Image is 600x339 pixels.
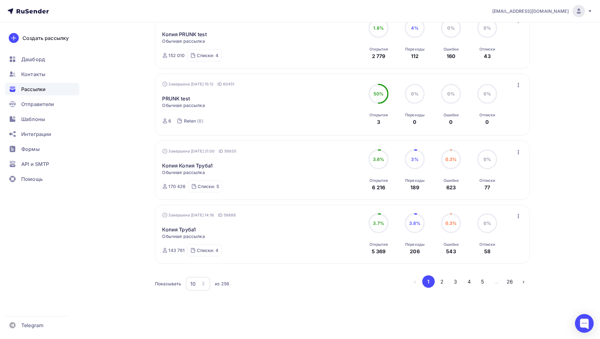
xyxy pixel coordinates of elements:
span: 3% [411,157,419,162]
div: Создать рассылку [22,34,69,42]
button: Go to page 2 [436,275,448,288]
span: Рассылки [21,85,46,93]
span: 0% [411,91,419,96]
a: Копия Копия Труба1 [162,162,213,169]
span: Обычная рассылка [162,233,205,240]
div: Reten [184,118,196,124]
div: 112 [411,52,419,60]
div: 58 [484,248,490,255]
div: Открытия [369,178,388,183]
div: Открытия [369,47,388,52]
a: Формы [5,143,79,155]
span: Помощь [21,175,43,183]
span: API и SMTP [21,160,49,168]
div: 43 [484,52,491,60]
button: Go to page 4 [463,275,475,288]
div: Открытия [369,242,388,247]
span: 0% [448,25,455,31]
div: Списки: 4 [197,52,218,59]
span: 59888 [224,212,236,218]
span: Обычная рассылка [162,102,205,109]
div: 160 [447,52,455,60]
span: 3.8% [409,220,421,226]
div: 10 [190,280,196,288]
span: 0% [448,91,455,96]
div: 170 426 [169,183,186,190]
span: Отправители [21,100,54,108]
span: 60451 [223,81,235,87]
span: 59935 [224,148,236,154]
div: 6 216 [372,184,385,191]
span: Формы [21,145,40,153]
div: 189 [411,184,419,191]
div: Ошибки [444,47,459,52]
button: Go to page 26 [504,275,516,288]
span: 0.3% [445,157,457,162]
div: Отписки [479,242,495,247]
div: Переходы [405,242,424,247]
div: 143 781 [169,247,185,254]
span: 1.8% [373,25,384,31]
div: 543 [446,248,456,255]
div: Отписки [479,113,495,118]
button: Go to page 5 [477,275,489,288]
button: 10 [186,277,211,291]
ul: Pagination [409,275,530,288]
div: Завершена [DATE] 14:16 [162,212,236,218]
span: [EMAIL_ADDRESS][DOMAIN_NAME] [492,8,569,14]
span: Обычная рассылка [162,38,205,44]
div: 6 [169,118,171,124]
div: 5 369 [372,248,386,255]
div: 2 779 [372,52,385,60]
span: Интеграции [21,130,51,138]
a: Контакты [5,68,79,80]
span: 0% [484,220,491,226]
a: Дашборд [5,53,79,65]
span: Шаблоны [21,115,45,123]
div: Списки: 5 [198,183,219,190]
span: ID [219,148,223,154]
div: 0 [449,118,453,126]
button: Go to page 1 [422,275,435,288]
div: 152 010 [169,52,185,59]
a: Копия PRUNK test [162,31,207,38]
span: 0% [484,157,491,162]
div: (8) [197,118,203,124]
span: ID [217,81,222,87]
span: Обычная рассылка [162,169,205,176]
a: PRUNK test [162,95,190,102]
span: 3.6% [373,157,384,162]
div: Завершена [DATE] 21:00 [162,148,236,154]
div: 0 [413,118,417,126]
span: ID [218,212,222,218]
div: Завершена [DATE] 15:12 [162,81,235,87]
span: 0% [484,25,491,31]
div: Переходы [405,178,424,183]
div: 0 [486,118,489,126]
div: Ошибки [444,113,459,118]
div: из 256 [215,281,229,287]
div: 3 [377,118,380,126]
span: 0.3% [445,220,457,226]
div: Показывать [155,281,181,287]
button: Go to next page [517,275,530,288]
span: Контакты [21,70,45,78]
div: Списки: 4 [197,247,218,254]
div: 77 [484,184,490,191]
div: Ошибки [444,178,459,183]
a: [EMAIL_ADDRESS][DOMAIN_NAME] [492,5,593,17]
a: Рассылки [5,83,79,95]
span: Telegram [21,322,43,329]
a: Reten (8) [183,116,204,126]
span: 0% [484,91,491,96]
span: Дашборд [21,56,45,63]
a: Шаблоны [5,113,79,125]
div: Переходы [405,47,424,52]
span: 50% [374,91,384,96]
div: 206 [410,248,420,255]
div: Открытия [369,113,388,118]
div: 623 [446,184,456,191]
span: 4% [411,25,419,31]
div: Отписки [479,178,495,183]
div: Ошибки [444,242,459,247]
